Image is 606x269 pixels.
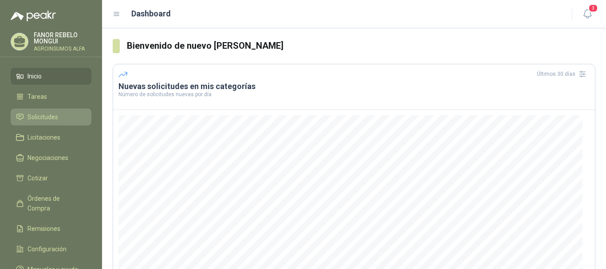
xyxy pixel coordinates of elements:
[34,32,91,44] p: FANOR REBELO MONGUI
[28,71,42,81] span: Inicio
[11,241,91,257] a: Configuración
[28,194,83,213] span: Órdenes de Compra
[28,92,47,101] span: Tareas
[588,4,598,12] span: 3
[11,68,91,85] a: Inicio
[11,109,91,125] a: Solicitudes
[118,92,590,97] p: Número de solicitudes nuevas por día
[127,39,595,53] h3: Bienvenido de nuevo [PERSON_NAME]
[11,88,91,105] a: Tareas
[11,129,91,146] a: Licitaciones
[34,46,91,51] p: AGROINSUMOS ALFA
[28,224,60,234] span: Remisiones
[28,244,67,254] span: Configuración
[579,6,595,22] button: 3
[11,11,56,21] img: Logo peakr
[28,153,68,163] span: Negociaciones
[28,112,58,122] span: Solicitudes
[11,170,91,187] a: Cotizar
[118,81,590,92] h3: Nuevas solicitudes en mis categorías
[537,67,590,81] div: Últimos 30 días
[11,190,91,217] a: Órdenes de Compra
[28,173,48,183] span: Cotizar
[11,149,91,166] a: Negociaciones
[131,8,171,20] h1: Dashboard
[28,133,60,142] span: Licitaciones
[11,220,91,237] a: Remisiones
